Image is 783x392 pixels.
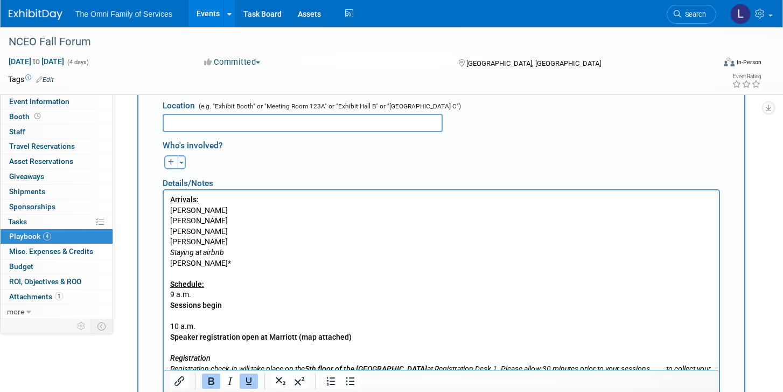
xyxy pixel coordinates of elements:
[1,259,113,274] a: Budget
[1,229,113,244] a: Playbook4
[9,292,63,301] span: Attachments
[271,374,290,389] button: Subscript
[1,139,113,154] a: Travel Reservations
[28,258,145,267] i: 5th PreFunction Space | Registration
[1,215,113,229] a: Tasks
[730,4,751,24] img: Lauren Ryan
[9,127,25,136] span: Staff
[9,202,55,211] span: Sponsorships
[9,97,69,106] span: Event Information
[1,244,113,259] a: Misc. Expenses & Credits
[9,112,43,121] span: Booth
[8,74,54,85] td: Tags
[8,57,65,66] span: [DATE] [DATE]
[72,319,91,333] td: Personalize Event Tab Strip
[8,217,27,226] span: Tasks
[6,248,108,257] i: :
[667,5,716,24] a: Search
[341,374,359,389] button: Bullet list
[200,57,264,68] button: Committed
[55,292,63,300] span: 1
[221,374,239,389] button: Italic
[6,4,549,68] p: [PERSON_NAME] [PERSON_NAME] [PERSON_NAME] [PERSON_NAME]
[6,354,63,362] i: [PERSON_NAME]
[75,10,172,18] span: The Omni Family of Services
[466,59,601,67] span: [GEOGRAPHIC_DATA], [GEOGRAPHIC_DATA]
[732,74,761,79] div: Event Rating
[1,109,113,124] a: Booth
[28,301,201,310] i: Ballroom Salons A, B, C & D | 5th floor breakout rooms
[31,57,41,66] span: to
[322,374,340,389] button: Numbered list
[6,163,547,193] i: Registration check-in will take place on the at Registration Desk 1. Please allow 30 minutes prio...
[28,269,181,278] i: Ballroom Salons E/F | Meals & general sessions
[1,290,113,304] a: Attachments1
[1,154,113,169] a: Asset Reservations
[197,102,461,110] span: (e.g. "Exhibit Booth" or "Meeting Room 123A" or "Exhibit Hall B" or "[GEOGRAPHIC_DATA] C")
[163,169,720,189] div: Details/Notes
[28,290,367,299] i: Franklin 5-7, [PERSON_NAME] 8 -10, 414 - 415, 411 - 412, 407 - 409, 401- 403| 4th floor Breakout ...
[649,56,761,72] div: Event Format
[9,277,81,286] span: ROI, Objectives & ROO
[6,111,58,119] b: Sessions begin
[6,142,188,151] b: Speaker registration open at Marriott (map attached)
[6,90,40,98] b: Schedule:
[724,58,735,66] img: Format-Inperson.png
[1,200,113,214] a: Sponsorships
[6,5,35,13] b: Arrivals:
[141,174,263,183] b: 5th floor of the [GEOGRAPHIC_DATA]
[6,163,47,172] b: Registration
[6,248,106,257] b: A quick guide to forum spaces
[202,374,220,389] button: Bold
[6,205,131,214] b: Get to know the [GEOGRAPHIC_DATA]
[1,274,113,289] a: ROI, Objectives & ROO
[7,307,24,316] span: more
[9,142,75,150] span: Travel Reservations
[5,32,697,52] div: NCEO Fall Forum
[1,305,113,319] a: more
[6,58,60,66] i: Staying at airbnb
[736,58,761,66] div: In-Person
[6,205,548,235] i: Looking to get the lay of the land before you arrive in [GEOGRAPHIC_DATA]? We've got your back! A...
[43,232,51,240] span: 4
[9,247,93,256] span: Misc. Expenses & Credits
[9,187,45,196] span: Shipments
[6,68,549,258] p: [PERSON_NAME]* 9 a.m. 10 a.m.
[36,76,54,84] a: Edit
[240,374,258,389] button: Underline
[91,319,113,333] td: Toggle Event Tabs
[66,59,89,66] span: (4 days)
[9,157,73,166] span: Asset Reservations
[32,112,43,120] span: Booth not reserved yet
[6,332,34,341] i: 2-6 p.m.
[9,232,51,240] span: Playbook
[9,9,62,20] img: ExhibitDay
[290,374,309,389] button: Superscript
[163,135,728,153] div: Who's involved?
[6,343,159,352] i: 40 Million Owners Announcement Event Setup
[163,101,195,111] span: Location
[9,172,44,181] span: Giveaways
[1,94,113,109] a: Event Information
[28,311,362,320] i: Breakout rooms are located on the 4th & 5th floors. Escalators & elevators connect the two spaces...
[681,10,706,18] span: Search
[1,169,113,184] a: Giveaways
[28,279,166,288] i: [PERSON_NAME] 4th Floor | Exhibit Booths
[1,184,113,199] a: Shipments
[170,374,188,389] button: Insert/edit link
[9,262,33,271] span: Budget
[1,125,113,139] a: Staff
